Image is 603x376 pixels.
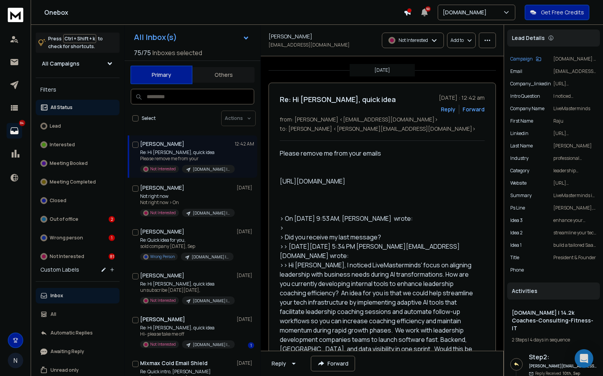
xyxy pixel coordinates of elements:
p: Hi- please take me off [140,331,233,337]
p: industry [510,155,528,161]
p: to: [PERSON_NAME] <[PERSON_NAME][EMAIL_ADDRESS][DOMAIN_NAME]> [280,125,485,133]
div: 81 [109,253,115,260]
p: Lead Details [512,34,545,42]
p: Intro Question [510,93,540,99]
span: 10th, Sep [563,371,580,376]
div: Activities [507,282,600,300]
p: Raju [553,118,597,124]
button: Others [192,66,255,83]
p: [URL][DOMAIN_NAME] [553,130,597,137]
p: Re: Hi [PERSON_NAME], quick idea [140,281,233,287]
p: LiveMasterminds is a leadership advisory firm dedicated to helping growth-focused companies enhan... [553,192,597,199]
h1: [PERSON_NAME] [140,315,185,323]
p: Not Interested [150,210,176,216]
button: Reply [441,106,456,113]
h1: [DOMAIN_NAME] | 14.2k Coaches-Consulting-Fitness-IT [512,309,595,332]
p: Email [510,68,522,75]
h1: [PERSON_NAME] [140,272,184,279]
p: [URL][DOMAIN_NAME] [553,81,597,87]
button: All Inbox(s) [128,29,256,45]
button: Primary [130,66,192,84]
p: [DOMAIN_NAME] [443,9,490,16]
p: Not Interested [399,37,428,43]
h1: Onebox [44,8,404,17]
h1: [PERSON_NAME] [140,228,184,236]
p: Campaign [510,56,533,62]
p: Not Interested [50,253,84,260]
p: [DATE] [374,67,390,73]
button: All Status [36,100,120,115]
p: [DOMAIN_NAME] | 14.2k Coaches-Consulting-Fitness-IT [553,56,597,62]
span: Ctrl + Shift + k [63,34,96,43]
button: Forward [311,356,355,371]
span: 4 days in sequence [530,336,570,343]
p: 12:42 AM [235,141,254,147]
h1: Mixmax Cold Email Shield [140,359,208,367]
p: Last Name [510,143,533,149]
p: Idea 3 [510,217,523,224]
p: Meeting Booked [50,160,88,166]
img: logo [8,8,23,22]
button: Inbox [36,288,120,303]
h6: Step 2 : [529,352,597,362]
p: Add to [451,37,464,43]
p: President & Founder [553,255,597,261]
p: Re: Quick idea for you, [140,237,233,243]
button: Closed [36,193,120,208]
p: [DOMAIN_NAME] | 14.2k Coaches-Consulting-Fitness-IT [192,254,229,260]
div: Forward [463,106,485,113]
p: company_linkedin [510,81,551,87]
p: enhance your growth strategy by developing AI-powered partnership algorithms that identify and co... [553,217,597,224]
h1: Re: Hi [PERSON_NAME], quick idea [280,94,396,105]
p: Meeting Completed [50,179,96,185]
p: [EMAIL_ADDRESS][DOMAIN_NAME] [269,42,350,48]
h6: [PERSON_NAME][EMAIL_ADDRESS][DOMAIN_NAME] [529,363,597,369]
p: Wrong person [50,235,83,241]
p: Idea 2 [510,230,523,236]
button: Awaiting Reply [36,344,120,359]
p: [PERSON_NAME], would you be the best person to speak to about building internal Saas tools and AI... [553,205,597,211]
p: [DATE] : 12:42 am [439,94,485,102]
p: [DATE] [237,272,254,279]
button: All Campaigns [36,56,120,71]
p: Awaiting Reply [50,348,84,355]
div: 1 [109,235,115,241]
p: Idea 1 [510,242,522,248]
p: leadership development companies [553,168,597,174]
h1: All Campaigns [42,60,80,68]
p: from: [PERSON_NAME] <[EMAIL_ADDRESS][DOMAIN_NAME]> [280,116,485,123]
p: [DATE] [237,360,254,366]
p: [DATE] [237,185,254,191]
p: All [50,311,56,317]
p: [DATE] [237,316,254,322]
p: Category [510,168,529,174]
p: LiveMasterminds [553,106,597,112]
p: [DOMAIN_NAME] | 14.2k Coaches-Consulting-Fitness-IT [193,166,230,172]
h1: [PERSON_NAME] [140,140,184,148]
h3: Inboxes selected [152,48,202,57]
p: build a tailored SaaS platform that integrates leadership performance diagnostics with AI-driven ... [553,242,597,248]
p: sold company [DATE], Sep [140,243,233,250]
button: N [8,353,23,368]
button: Wrong person1 [36,230,120,246]
button: Lead [36,118,120,134]
h1: [PERSON_NAME] [140,184,184,192]
p: Phone [510,267,524,273]
button: Not Interested81 [36,249,120,264]
button: Meeting Completed [36,174,120,190]
p: [DOMAIN_NAME] | 14.2k Coaches-Consulting-Fitness-IT [193,298,230,304]
p: Interested [50,142,75,148]
button: Automatic Replies [36,325,120,341]
p: [DOMAIN_NAME] | 14.2k Coaches-Consulting-Fitness-IT [193,210,230,216]
h1: All Inbox(s) [134,33,177,41]
p: professional training & coaching [553,155,597,161]
p: title [510,255,519,261]
p: Wrong Person [150,254,175,260]
p: Lead [50,123,61,129]
p: Press to check for shortcuts. [48,35,103,50]
h3: Custom Labels [40,266,79,274]
p: Not right now > On [140,199,233,206]
p: Company Name [510,106,544,112]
